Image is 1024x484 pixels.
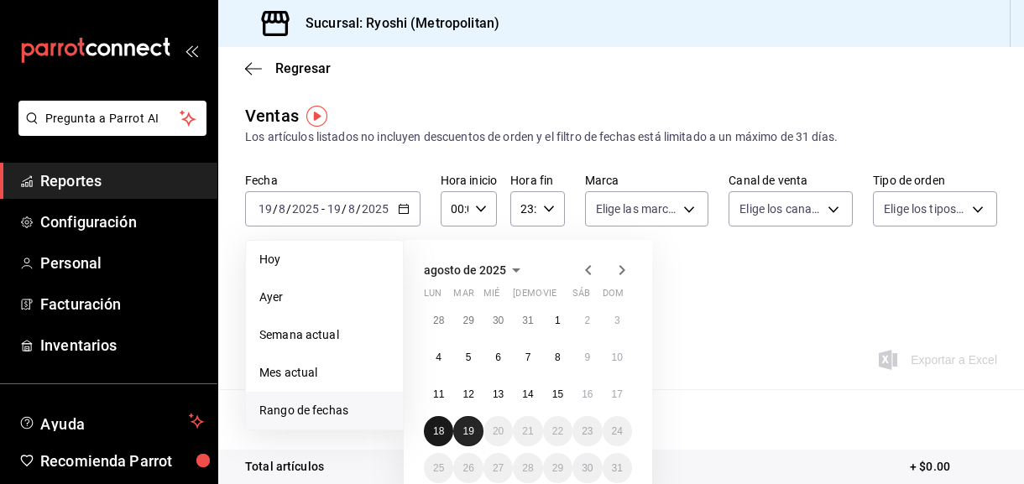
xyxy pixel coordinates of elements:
[543,288,556,305] abbr: viernes
[493,462,504,474] abbr: 27 de agosto de 2025
[424,453,453,483] button: 25 de agosto de 2025
[522,462,533,474] abbr: 28 de agosto de 2025
[275,60,331,76] span: Regresar
[582,462,593,474] abbr: 30 de agosto de 2025
[525,351,531,363] abbr: 7 de agosto de 2025
[873,174,997,186] label: Tipo de orden
[433,388,444,400] abbr: 11 de agosto de 2025
[259,289,389,306] span: Ayer
[483,342,513,372] button: 6 de agosto de 2025
[453,453,483,483] button: 26 de agosto de 2025
[466,351,472,363] abbr: 5 de agosto de 2025
[40,450,204,472] span: Recomienda Parrot
[612,388,623,400] abbr: 17 de agosto de 2025
[40,334,204,356] span: Inventarios
[572,416,602,446] button: 23 de agosto de 2025
[483,416,513,446] button: 20 de agosto de 2025
[327,202,342,216] input: --
[424,379,453,409] button: 11 de agosto de 2025
[596,200,678,217] span: Elige las marcas
[436,351,441,363] abbr: 4 de agosto de 2025
[612,462,623,474] abbr: 31 de agosto de 2025
[245,103,299,128] div: Ventas
[424,305,453,336] button: 28 de julio de 2025
[245,60,331,76] button: Regresar
[259,402,389,419] span: Rango de fechas
[603,453,632,483] button: 31 de agosto de 2025
[572,379,602,409] button: 16 de agosto de 2025
[462,315,473,326] abbr: 29 de julio de 2025
[291,202,320,216] input: ----
[18,101,206,136] button: Pregunta a Parrot AI
[40,169,204,192] span: Reportes
[513,379,542,409] button: 14 de agosto de 2025
[584,351,590,363] abbr: 9 de agosto de 2025
[612,351,623,363] abbr: 10 de agosto de 2025
[12,122,206,139] a: Pregunta a Parrot AI
[493,425,504,437] abbr: 20 de agosto de 2025
[493,388,504,400] abbr: 13 de agosto de 2025
[453,288,473,305] abbr: martes
[582,388,593,400] abbr: 16 de agosto de 2025
[258,202,273,216] input: --
[40,252,204,274] span: Personal
[286,202,291,216] span: /
[40,411,182,431] span: Ayuda
[483,379,513,409] button: 13 de agosto de 2025
[259,326,389,344] span: Semana actual
[347,202,356,216] input: --
[552,462,563,474] abbr: 29 de agosto de 2025
[278,202,286,216] input: --
[584,315,590,326] abbr: 2 de agosto de 2025
[273,202,278,216] span: /
[603,342,632,372] button: 10 de agosto de 2025
[245,458,324,476] p: Total artículos
[45,110,180,128] span: Pregunta a Parrot AI
[513,288,612,305] abbr: jueves
[603,379,632,409] button: 17 de agosto de 2025
[453,342,483,372] button: 5 de agosto de 2025
[614,315,620,326] abbr: 3 de agosto de 2025
[424,288,441,305] abbr: lunes
[245,128,997,146] div: Los artículos listados no incluyen descuentos de orden y el filtro de fechas está limitado a un m...
[292,13,499,34] h3: Sucursal: Ryoshi (Metropolitan)
[603,416,632,446] button: 24 de agosto de 2025
[462,425,473,437] abbr: 19 de agosto de 2025
[510,174,564,186] label: Hora fin
[424,263,506,277] span: agosto de 2025
[552,425,563,437] abbr: 22 de agosto de 2025
[321,202,325,216] span: -
[612,425,623,437] abbr: 24 de agosto de 2025
[513,342,542,372] button: 7 de agosto de 2025
[259,251,389,268] span: Hoy
[433,425,444,437] abbr: 18 de agosto de 2025
[433,462,444,474] abbr: 25 de agosto de 2025
[739,200,822,217] span: Elige los canales de venta
[306,106,327,127] img: Tooltip marker
[424,260,526,280] button: agosto de 2025
[729,174,853,186] label: Canal de venta
[424,342,453,372] button: 4 de agosto de 2025
[572,342,602,372] button: 9 de agosto de 2025
[259,364,389,382] span: Mes actual
[483,453,513,483] button: 27 de agosto de 2025
[582,425,593,437] abbr: 23 de agosto de 2025
[483,288,499,305] abbr: miércoles
[495,351,501,363] abbr: 6 de agosto de 2025
[585,174,709,186] label: Marca
[884,200,966,217] span: Elige los tipos de orden
[543,305,572,336] button: 1 de agosto de 2025
[522,388,533,400] abbr: 14 de agosto de 2025
[543,379,572,409] button: 15 de agosto de 2025
[424,416,453,446] button: 18 de agosto de 2025
[441,174,497,186] label: Hora inicio
[603,288,624,305] abbr: domingo
[483,305,513,336] button: 30 de julio de 2025
[342,202,347,216] span: /
[453,379,483,409] button: 12 de agosto de 2025
[493,315,504,326] abbr: 30 de julio de 2025
[910,458,997,476] p: + $0.00
[543,342,572,372] button: 8 de agosto de 2025
[361,202,389,216] input: ----
[462,462,473,474] abbr: 26 de agosto de 2025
